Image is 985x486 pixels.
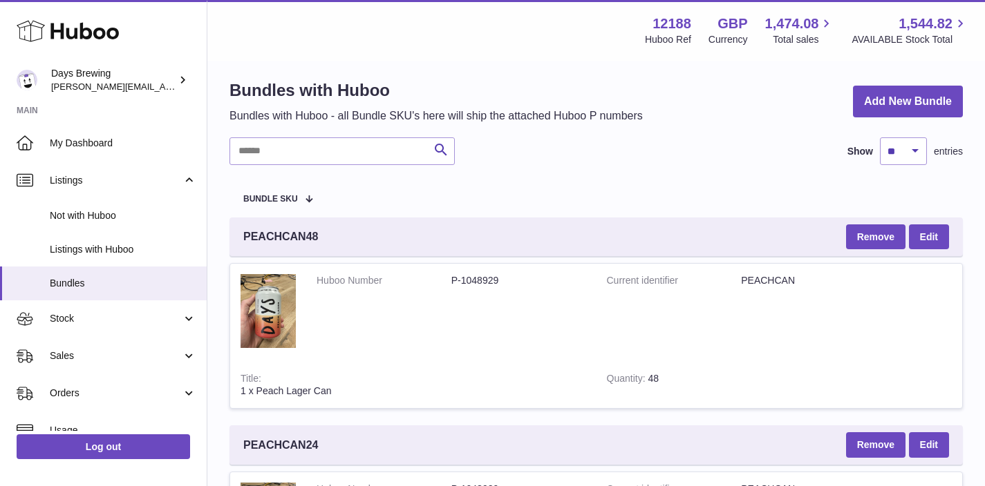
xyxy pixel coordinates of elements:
span: Listings with Huboo [50,243,196,256]
img: greg@daysbrewing.com [17,70,37,90]
span: 1,474.08 [765,14,819,33]
dt: Current identifier [607,274,742,287]
strong: Quantity [607,373,648,387]
p: Bundles with Huboo - all Bundle SKU's here will ship the attached Huboo P numbers [229,108,643,124]
label: Show [847,145,873,158]
span: Bundle SKU [243,195,298,204]
span: PEACHCAN24 [243,438,318,453]
dd: P-1048929 [451,274,586,287]
span: 1,544.82 [899,14,953,33]
button: Remove [846,224,906,249]
h1: Bundles with Huboo [229,79,643,101]
div: Huboo Ref [645,33,691,46]
span: entries [934,145,963,158]
div: Days Brewing [51,67,176,93]
span: Stock [50,312,182,325]
strong: GBP [717,14,747,33]
div: Currency [709,33,748,46]
td: 48 [597,362,729,409]
span: Not with Huboo [50,209,196,222]
a: Add New Bundle [853,86,963,118]
span: [PERSON_NAME][EMAIL_ADDRESS][DOMAIN_NAME] [51,81,277,92]
span: PEACHCAN48 [243,229,318,244]
a: 1,544.82 AVAILABLE Stock Total [852,14,968,46]
span: Sales [50,349,182,362]
dd: PEACHCAN [741,274,876,287]
span: Orders [50,387,182,400]
a: Edit [909,432,949,457]
span: Listings [50,174,182,187]
span: My Dashboard [50,137,196,150]
strong: 12188 [653,14,691,33]
span: Total sales [773,33,834,46]
a: Edit [909,224,949,249]
span: Usage [50,424,196,437]
div: 1 x Peach Lager Can [241,385,586,398]
a: Log out [17,434,190,459]
a: 1,474.08 Total sales [765,14,835,46]
span: Bundles [50,277,196,290]
strong: Title [241,373,261,387]
button: Remove [846,432,906,457]
img: 1 x Peach Lager Can [241,274,296,348]
span: AVAILABLE Stock Total [852,33,968,46]
dt: Huboo Number [317,274,451,287]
